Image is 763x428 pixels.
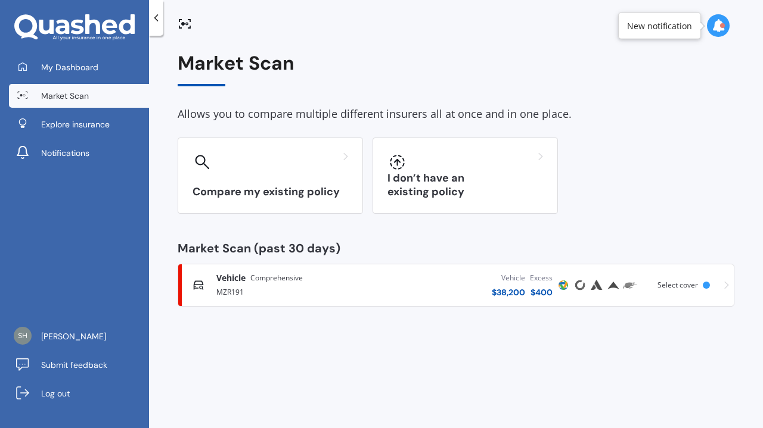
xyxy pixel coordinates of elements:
[492,272,525,284] div: Vehicle
[9,141,149,165] a: Notifications
[193,185,348,199] h3: Compare my existing policy
[41,61,98,73] span: My Dashboard
[657,280,698,290] span: Select cover
[573,278,587,292] img: Cove
[9,113,149,136] a: Explore insurance
[492,286,525,298] div: $ 38,200
[9,55,149,79] a: My Dashboard
[41,90,89,102] span: Market Scan
[178,52,734,86] div: Market Scan
[41,118,110,130] span: Explore insurance
[216,284,374,298] div: MZR191
[606,278,621,292] img: Provident
[178,264,734,307] a: VehicleComprehensiveMZR191Vehicle$38,200Excess$400ProtectaCoveAutosureProvidentTrade Me Insurance...
[41,330,106,342] span: [PERSON_NAME]
[9,353,149,377] a: Submit feedback
[14,327,32,345] img: c30b44be6ce390daf679b1f0e9566d51
[9,84,149,108] a: Market Scan
[250,272,303,284] span: Comprehensive
[627,20,692,32] div: New notification
[556,278,570,292] img: Protecta
[41,359,107,371] span: Submit feedback
[623,278,637,292] img: Trade Me Insurance
[9,324,149,348] a: [PERSON_NAME]
[41,388,70,399] span: Log out
[41,147,89,159] span: Notifications
[530,286,553,298] div: $ 400
[530,272,553,284] div: Excess
[387,171,543,199] h3: I don’t have an existing policy
[216,272,246,284] span: Vehicle
[9,382,149,405] a: Log out
[590,278,604,292] img: Autosure
[178,242,734,254] div: Market Scan (past 30 days)
[178,105,734,123] div: Allows you to compare multiple different insurers all at once and in one place.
